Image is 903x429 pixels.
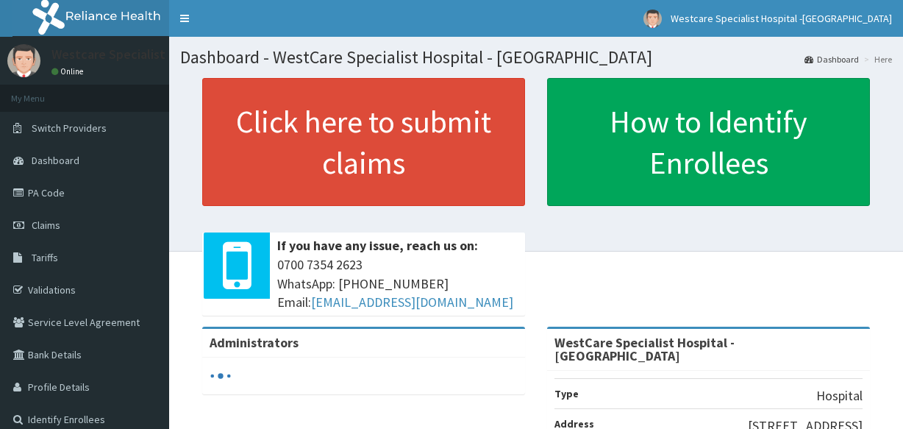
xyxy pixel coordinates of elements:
span: Tariffs [32,251,58,264]
p: Westcare Specialist Hospital -[GEOGRAPHIC_DATA] [51,48,346,61]
li: Here [860,53,892,65]
span: 0700 7354 2623 WhatsApp: [PHONE_NUMBER] Email: [277,255,518,312]
img: User Image [7,44,40,77]
b: Type [554,387,579,400]
a: How to Identify Enrollees [547,78,870,206]
p: Hospital [816,386,863,405]
svg: audio-loading [210,365,232,387]
a: Click here to submit claims [202,78,525,206]
span: Claims [32,219,60,232]
span: Dashboard [32,154,79,167]
b: Administrators [210,334,299,351]
span: Switch Providers [32,121,107,135]
strong: WestCare Specialist Hospital - [GEOGRAPHIC_DATA] [554,334,735,364]
b: If you have any issue, reach us on: [277,237,478,254]
a: Online [51,66,87,77]
a: Dashboard [804,53,859,65]
a: [EMAIL_ADDRESS][DOMAIN_NAME] [311,294,513,311]
img: User Image [643,10,662,28]
span: Westcare Specialist Hospital -[GEOGRAPHIC_DATA] [671,12,892,25]
h1: Dashboard - WestCare Specialist Hospital - [GEOGRAPHIC_DATA] [180,48,892,67]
